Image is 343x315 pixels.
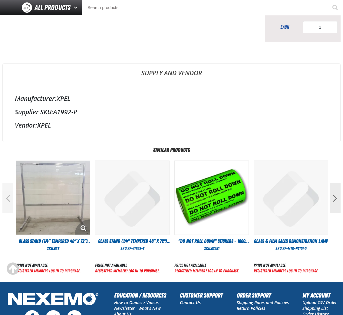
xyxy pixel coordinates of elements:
[254,246,328,252] div: SKU:
[3,64,340,82] a: Supply and Vendor
[75,219,90,235] button: Enlarge Product Image. Opens a popup
[178,238,249,251] span: "DO NOT ROLL DOWN" Stickers - 1000 Roll
[175,161,249,235] : View Details of the "DO NOT ROLL DOWN" Stickers - 1000 Roll
[16,161,90,235] : View Details of the Glass Stand (1/4" Tempered 48" x 72") Glass not included
[2,183,13,213] button: Previous
[6,262,19,275] div: Scroll to the top
[180,291,223,300] h2: Customer Support
[15,108,53,116] label: Supplier SKU:
[302,291,337,300] h2: My Account
[254,238,328,245] a: Glass & Film Sales Demonstration Lamp
[95,238,170,245] a: Glass Stand (1/4" Tempered 48" x 72") Glass not included
[15,94,328,103] div: XPEL
[174,246,249,252] div: SKU:
[16,238,90,245] a: Glass Stand (1/4" Tempered 48" x 72") Glass not included
[237,291,289,300] h2: Order Support
[95,246,170,252] div: SKU:
[95,161,169,235] img: Glass Stand (1/4" Tempered 48" x 72") Glass not included
[174,262,239,268] div: Price not available
[54,246,59,251] span: GST
[148,147,195,153] span: Similar Products
[175,161,249,235] img: "DO NOT ROLL DOWN" Stickers - 1000 Roll
[114,305,161,311] a: Newsletter - What's New
[303,21,338,33] input: Product Quantity
[16,262,81,268] div: Price not available
[237,305,265,311] a: Return Policies
[237,300,289,305] a: Shipping Rates and Policies
[254,268,318,273] a: Registered Member? Log In to purchase.
[19,238,91,251] span: Glass Stand (1/4" Tempered 48" x 72") Glass not included
[16,268,81,273] a: Registered Member? Log In to purchase.
[127,246,144,251] span: XP-A1992-T
[330,183,341,213] button: Next
[174,238,249,245] a: "DO NOT ROLL DOWN" Stickers - 1000 Roll
[15,121,37,129] label: Vendor:
[254,238,328,244] span: Glass & Film Sales Demonstration Lamp
[211,246,219,251] span: GT981
[114,300,159,305] a: How to Guides / Videos
[254,161,328,235] img: Glass & Film Sales Demonstration Lamp
[98,238,170,251] span: Glass Stand (1/4" Tempered 48" x 72") Glass not included
[15,121,328,129] div: XPEL
[180,300,201,305] a: Contact Us
[35,2,71,13] span: All Products
[114,291,166,300] h2: Education / Resources
[302,300,337,305] a: Upload CSV Order
[16,161,90,235] img: Glass Stand (1/4" Tempered 48" x 72") Glass not included
[254,161,328,235] : View Details of the Glass & Film Sales Demonstration Lamp
[254,262,318,268] div: Price not available
[95,161,169,235] : View Details of the Glass Stand (1/4" Tempered 48" x 72") Glass not included
[302,305,328,311] a: Shopping List
[282,246,307,251] span: XP-MTR-HL1040
[15,94,57,103] label: Manufacturer:
[6,291,100,309] img: Nexemo Logo
[16,246,90,252] div: SKU:
[95,268,160,273] a: Registered Member? Log In to purchase.
[95,262,160,268] div: Price not available
[15,108,328,116] div: A1992-P
[268,24,301,31] div: each
[174,268,239,273] a: Registered Member? Log In to purchase.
